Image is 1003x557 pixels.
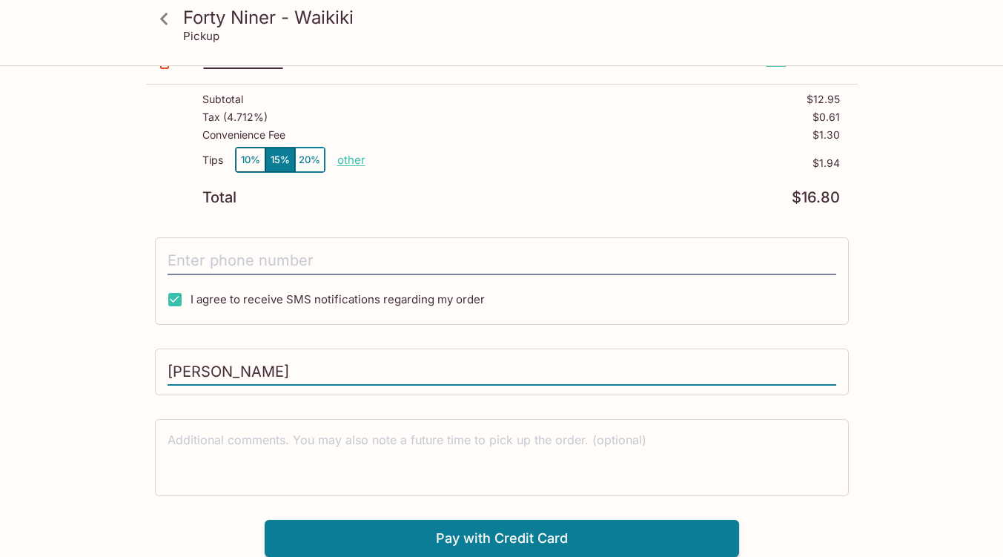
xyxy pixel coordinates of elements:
h3: Forty Niner - Waikiki [183,6,846,29]
p: Tips [202,154,223,166]
p: Total [202,191,236,205]
input: Enter first and last name [168,358,836,386]
button: other [337,153,365,167]
p: $16.80 [792,191,840,205]
p: Tax ( 4.712% ) [202,111,268,123]
input: Enter phone number [168,247,836,275]
button: 15% [265,148,295,172]
p: $1.30 [812,129,840,141]
button: Pay with Credit Card [265,520,739,557]
button: 10% [236,148,265,172]
p: Convenience Fee [202,129,285,141]
p: $12.95 [807,93,840,105]
p: $1.94 [365,157,840,169]
p: Subtotal [202,93,243,105]
span: I agree to receive SMS notifications regarding my order [191,292,485,306]
button: 20% [295,148,325,172]
p: $0.61 [812,111,840,123]
p: Pickup [183,29,219,43]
